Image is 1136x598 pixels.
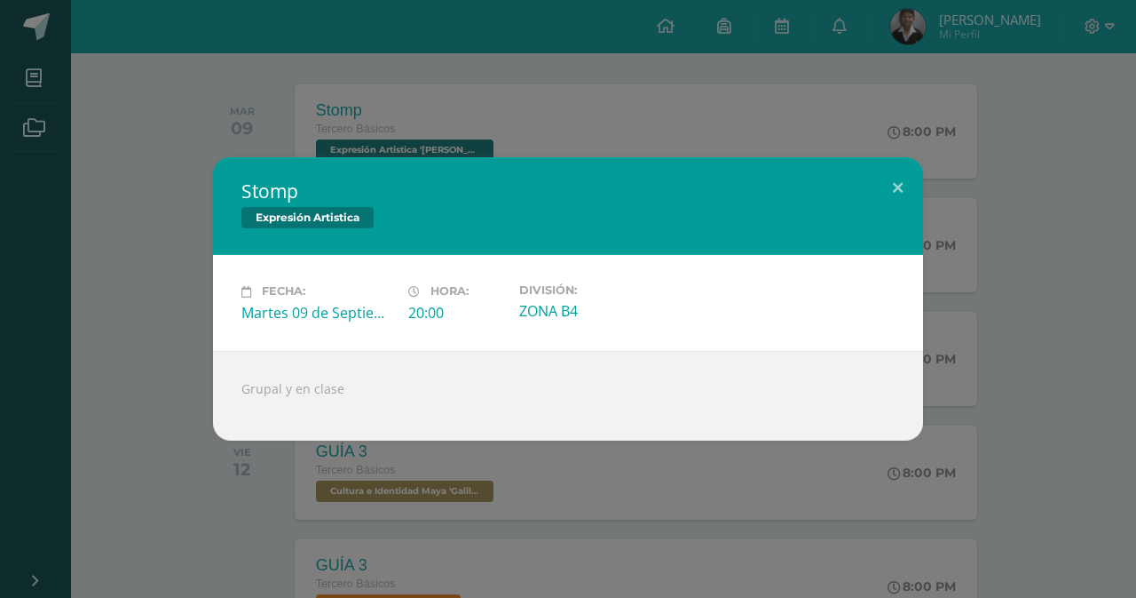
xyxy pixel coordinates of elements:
span: Hora: [430,285,469,299]
span: Expresión Artistica [241,207,374,228]
h2: Stomp [241,179,895,203]
span: Fecha: [262,285,305,299]
button: Close (Esc) [872,157,923,218]
div: 20:00 [408,303,505,323]
label: División: [519,283,672,297]
div: ZONA B4 [519,301,672,321]
div: Martes 09 de Septiembre [241,303,394,323]
div: Grupal y en clase [213,351,923,441]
